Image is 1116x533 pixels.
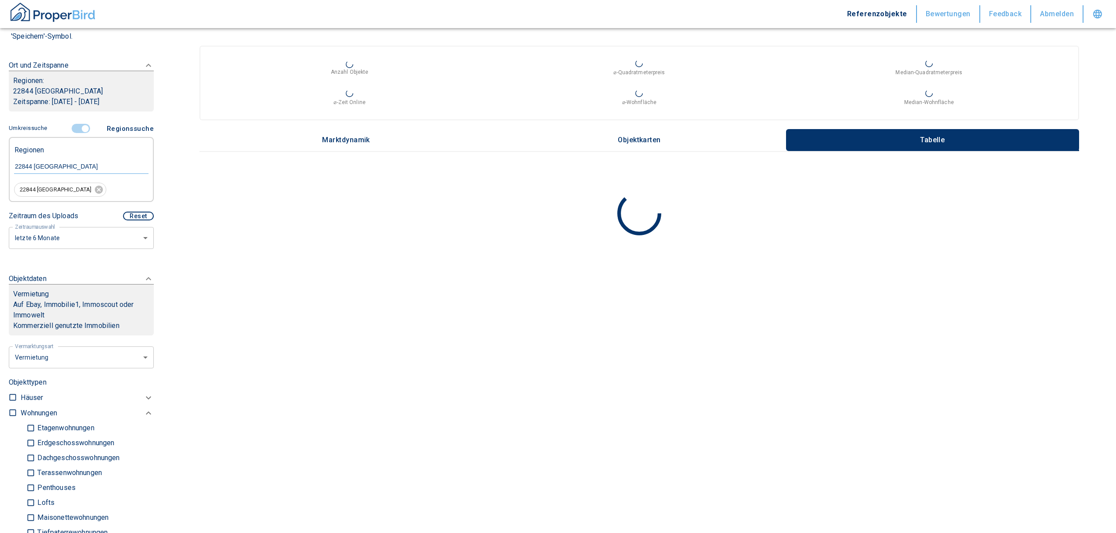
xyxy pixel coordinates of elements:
[199,129,1079,151] div: wrapped label tabs example
[21,393,43,403] p: Häuser
[13,321,149,331] p: Kommerziell genutzte Immobilien
[9,60,69,71] p: Ort und Zeitspanne
[910,136,954,144] p: Tabelle
[9,211,78,221] p: Zeitraum des Uploads
[838,5,917,23] button: Referenzobjekte
[622,98,656,106] p: ⌀-Wohnfläche
[9,51,154,120] div: Ort und ZeitspanneRegionen:22844 [GEOGRAPHIC_DATA]Zeitspanne: [DATE] - [DATE]
[13,86,149,97] p: 22844 [GEOGRAPHIC_DATA]
[904,98,954,106] p: Median-Wohnfläche
[1031,5,1083,23] button: Abmelden
[980,5,1032,23] button: Feedback
[9,226,154,249] div: letzte 6 Monate
[917,5,980,23] button: Bewertungen
[21,408,57,418] p: Wohnungen
[103,120,154,137] button: Regionssuche
[617,136,661,144] p: Objektkarten
[13,76,149,86] p: Regionen :
[13,299,149,321] p: Auf Ebay, Immobilie1, Immoscout oder Immowelt
[9,274,47,284] p: Objektdaten
[35,425,94,432] p: Etagenwohnungen
[9,346,154,369] div: letzte 6 Monate
[21,405,154,421] div: Wohnungen
[35,484,76,491] p: Penthouses
[14,183,106,197] div: 22844 [GEOGRAPHIC_DATA]
[322,136,370,144] p: Marktdynamik
[331,68,369,76] p: Anzahl Objekte
[21,390,154,405] div: Häuser
[35,499,54,506] p: Lofts
[35,469,102,476] p: Terassenwohnungen
[14,186,97,194] span: 22844 [GEOGRAPHIC_DATA]
[14,142,44,154] p: Regionen
[9,1,97,23] img: ProperBird Logo and Home Button
[123,212,154,220] button: Reset
[9,265,154,344] div: ObjektdatenVermietungAuf Ebay, Immobilie1, Immoscout oder ImmoweltKommerziell genutzte Immobilien
[14,162,149,170] input: Region eingeben
[13,97,149,107] p: Zeitspanne: [DATE] - [DATE]
[333,98,365,106] p: ⌀-Zeit Online
[35,439,114,447] p: Erdgeschosswohnungen
[895,68,962,76] p: Median-Quadratmeterpreis
[13,289,49,299] p: Vermietung
[9,1,97,27] button: ProperBird Logo and Home Button
[35,454,120,461] p: Dachgeschosswohnungen
[9,377,154,388] p: Objekttypen
[613,68,665,76] p: ⌀-Quadratmeterpreis
[35,514,109,521] p: Maisonettewohnungen
[9,121,51,136] button: Umkreissuche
